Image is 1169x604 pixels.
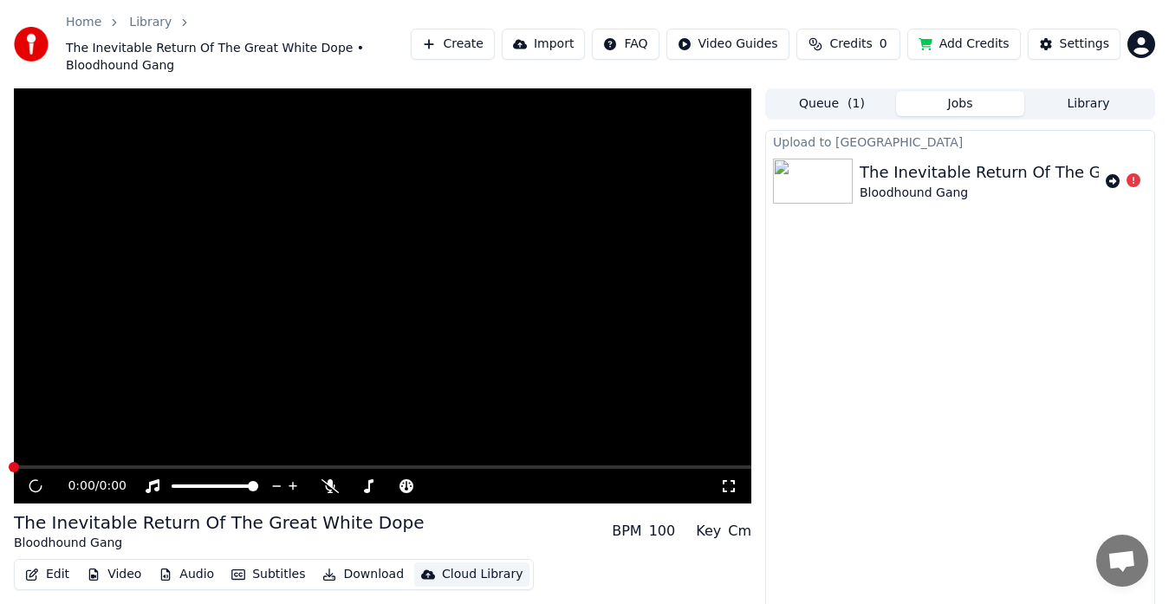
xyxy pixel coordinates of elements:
a: Open chat [1096,535,1148,587]
nav: breadcrumb [66,14,411,75]
button: Audio [152,562,221,587]
button: Add Credits [907,29,1021,60]
div: Bloodhound Gang [14,535,424,552]
button: Queue [768,91,896,116]
div: Settings [1060,36,1109,53]
button: Credits0 [796,29,900,60]
button: Create [411,29,495,60]
span: The Inevitable Return Of The Great White Dope • Bloodhound Gang [66,40,411,75]
button: Video Guides [666,29,789,60]
div: Cm [728,521,751,542]
div: Key [696,521,721,542]
div: / [68,477,109,495]
img: youka [14,27,49,62]
button: FAQ [592,29,659,60]
div: Cloud Library [442,566,523,583]
button: Video [80,562,148,587]
div: Upload to [GEOGRAPHIC_DATA] [766,131,1154,152]
button: Subtitles [224,562,312,587]
div: The Inevitable Return Of The Great White Dope [14,510,424,535]
button: Download [315,562,411,587]
span: 0:00 [68,477,94,495]
span: ( 1 ) [848,95,865,113]
a: Library [129,14,172,31]
button: Settings [1028,29,1120,60]
a: Home [66,14,101,31]
button: Import [502,29,585,60]
button: Edit [18,562,76,587]
span: 0:00 [100,477,127,495]
button: Jobs [896,91,1024,116]
div: BPM [612,521,641,542]
button: Library [1024,91,1153,116]
span: Credits [829,36,872,53]
span: 0 [880,36,887,53]
div: 100 [649,521,676,542]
